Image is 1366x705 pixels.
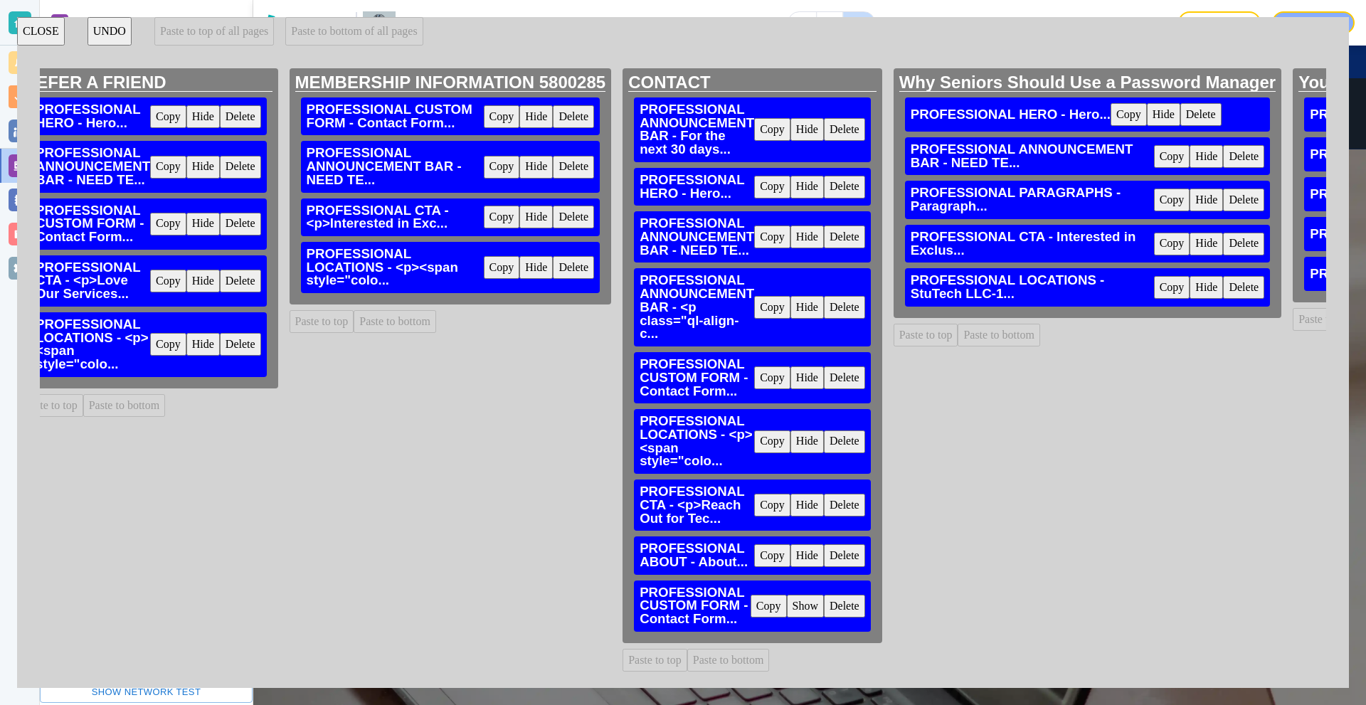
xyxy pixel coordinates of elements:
[150,156,186,179] button: Copy
[790,366,824,389] button: Hide
[894,324,958,346] button: Paste to top
[36,103,150,129] h3: PROFESSIONAL HERO - Hero...
[484,256,520,279] button: Copy
[1154,189,1190,211] button: Copy
[18,394,83,417] button: Paste to top
[220,156,261,179] button: Delete
[285,17,423,46] button: Paste to bottom of all pages
[484,156,520,179] button: Copy
[290,310,354,333] button: Paste to top
[899,74,1276,91] h2: Why Seniors Should Use a Password Manager
[150,333,186,356] button: Copy
[911,274,1154,300] h3: PROFESSIONAL LOCATIONS - StuTech LLC-1...
[687,649,770,672] button: Paste to bottom
[824,430,865,453] button: Delete
[790,118,824,141] button: Hide
[1147,103,1180,126] button: Hide
[824,544,865,567] button: Delete
[150,270,186,292] button: Copy
[220,333,261,356] button: Delete
[553,206,594,228] button: Delete
[1293,308,1357,331] button: Paste to top
[1298,16,1328,29] p: Publish
[36,318,150,371] h3: PROFESSIONAL LOCATIONS - <p><span style="colo...
[824,366,865,389] button: Delete
[1223,276,1264,299] button: Delete
[519,156,553,179] button: Hide
[1197,16,1242,29] p: Save Draft
[640,174,754,200] h3: PROFESSIONAL HERO - Hero...
[1178,11,1261,34] button: Save Draft
[220,270,261,292] button: Delete
[484,105,520,128] button: Copy
[1223,233,1264,255] button: Delete
[640,485,754,525] h3: PROFESSIONAL CTA - <p>Reach Out for Tec...
[186,333,220,356] button: Hide
[186,270,220,292] button: Hide
[150,105,186,128] button: Copy
[307,103,484,129] h3: PROFESSIONAL CUSTOM FORM - Contact Form...
[307,204,484,230] h3: PROFESSIONAL CTA - <p>Interested in Exc...
[220,105,261,128] button: Delete
[824,296,865,319] button: Delete
[640,103,754,157] h3: PROFESSIONAL ANNOUNCEMENT BAR - For the next 30 days...
[1111,103,1147,126] button: Copy
[790,430,824,453] button: Hide
[824,494,865,516] button: Delete
[150,213,186,235] button: Copy
[640,542,754,568] h3: PROFESSIONAL ABOUT - About...
[553,156,594,179] button: Delete
[754,226,790,248] button: Copy
[640,415,754,468] h3: PROFESSIONAL LOCATIONS - <p><span style="colo...
[790,226,824,248] button: Hide
[36,261,150,301] h3: PROFESSIONAL CTA - <p>Love Our Services...
[74,14,153,31] h2: Website Editor
[265,14,350,31] img: Bizwise Logo
[640,586,751,626] h3: PROFESSIONAL CUSTOM FORM - Contact Form...
[553,105,594,128] button: Delete
[1154,276,1190,299] button: Copy
[220,213,261,235] button: Delete
[754,176,790,198] button: Copy
[787,595,824,617] button: Show
[1272,11,1355,34] button: Publish
[186,156,220,179] button: Hide
[1190,233,1223,255] button: Hide
[484,206,520,228] button: Copy
[154,17,274,46] button: Paste to top of all pages
[1123,16,1167,29] h3: Need help?
[519,256,553,279] button: Hide
[186,105,220,128] button: Hide
[307,147,484,186] h3: PROFESSIONAL ANNOUNCEMENT BAR - NEED TE...
[824,118,865,141] button: Delete
[911,143,1154,169] h3: PROFESSIONAL ANNOUNCEMENT BAR - NEED TE...
[1223,189,1264,211] button: Delete
[911,186,1154,213] h3: PROFESSIONAL PARAGRAPHS - Paragraph...
[40,682,253,704] button: Show network test
[24,74,272,91] h2: REFER A FRIEND
[911,230,1154,257] h3: PROFESSIONAL CTA - Interested in Exclus...
[790,296,824,319] button: Hide
[36,204,150,244] h3: PROFESSIONAL CUSTOM FORM - Contact Form...
[790,176,824,198] button: Hide
[754,494,790,516] button: Copy
[790,494,824,516] button: Hide
[824,595,865,617] button: Delete
[628,74,877,91] h2: CONTACT
[790,544,824,567] button: Hide
[363,11,396,34] img: Your Logo
[354,310,436,333] button: Paste to bottom
[754,118,790,141] button: Copy
[295,74,606,91] h2: MEMBERSHIP INFORMATION 5800285
[824,226,865,248] button: Delete
[1223,145,1264,168] button: Delete
[1190,145,1223,168] button: Hide
[1190,189,1223,211] button: Hide
[1154,145,1190,168] button: Copy
[911,108,1111,122] h3: PROFESSIONAL HERO - Hero...
[754,296,790,319] button: Copy
[519,206,553,228] button: Hide
[958,324,1040,346] button: Paste to bottom
[88,17,132,46] button: UNDO
[824,176,865,198] button: Delete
